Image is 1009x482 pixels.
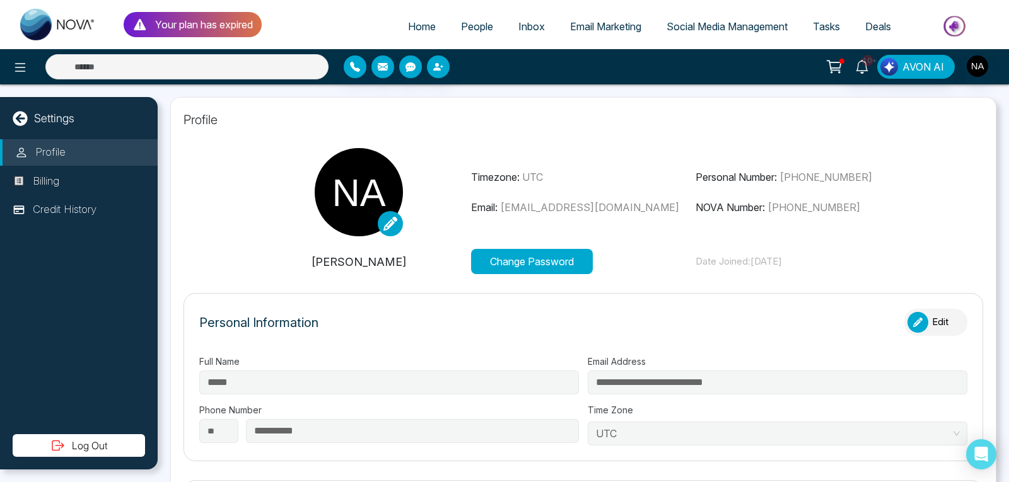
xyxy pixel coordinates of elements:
span: Email Marketing [570,20,641,33]
span: [PHONE_NUMBER] [767,201,860,214]
a: People [448,14,506,38]
span: Inbox [518,20,545,33]
p: Settings [34,110,74,127]
button: Log Out [13,434,145,457]
a: Home [395,14,448,38]
button: Edit [904,309,967,336]
p: NOVA Number: [696,200,920,215]
a: Social Media Management [654,14,800,38]
a: Inbox [506,14,557,38]
img: User Avatar [967,55,988,77]
p: Personal Information [199,313,318,332]
label: Time Zone [588,403,967,416]
span: Deals [865,20,891,33]
label: Email Address [588,355,967,368]
span: Social Media Management [667,20,788,33]
span: People [461,20,493,33]
p: Your plan has expired [155,17,253,32]
p: Profile [35,144,66,161]
p: Email: [471,200,696,215]
img: Market-place.gif [910,12,1001,40]
span: [PHONE_NUMBER] [779,171,872,183]
a: Email Marketing [557,14,654,38]
p: Credit History [33,202,96,218]
a: Deals [853,14,904,38]
span: Home [408,20,436,33]
label: Phone Number [199,403,579,416]
p: [PERSON_NAME] [247,253,471,270]
p: Personal Number: [696,169,920,185]
p: Profile [184,110,983,129]
div: Open Intercom Messenger [966,439,996,469]
span: 10+ [862,55,873,66]
p: Billing [33,173,59,190]
span: UTC [522,171,543,183]
img: Nova CRM Logo [20,9,96,40]
span: AVON AI [902,59,944,74]
a: 10+ [847,55,877,77]
a: Tasks [800,14,853,38]
label: Full Name [199,355,579,368]
span: Tasks [813,20,840,33]
span: UTC [596,424,959,443]
img: Lead Flow [880,58,898,76]
p: Date Joined: [DATE] [696,255,920,269]
button: AVON AI [877,55,955,79]
p: Timezone: [471,169,696,185]
button: Change Password [471,249,593,274]
span: [EMAIL_ADDRESS][DOMAIN_NAME] [500,201,679,214]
